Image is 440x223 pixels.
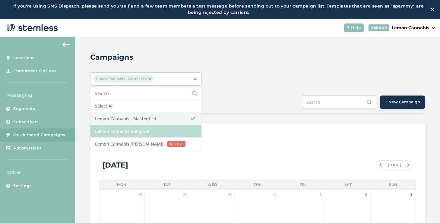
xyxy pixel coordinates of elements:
input: Search [302,95,376,109]
span: On-demand Campaigns [13,132,65,138]
span: Lemon Cannabis - Master List [93,75,154,83]
img: icon-arrow-back-accent-c549486e.svg [62,42,70,47]
button: + New Campaign [380,96,425,109]
span: Subscribers [13,119,39,125]
li: Select All [90,100,201,112]
span: Help [351,25,361,31]
h2: Campaigns [90,52,133,63]
span: Lemon Cannabis Jenks [95,141,165,147]
span: Segments [13,106,35,112]
img: icon-close-accent-8a337256.svg [148,77,151,80]
li: Lemon Cannabis Glenpool [90,125,201,138]
span: + New Campaign [385,99,420,105]
iframe: Chat Widget [410,194,440,223]
img: icon-help-white-03924b79.svg [346,26,350,30]
span: Automations [13,145,42,151]
span: Locations [13,55,35,61]
img: icon-close-white-1ed751a3.svg [431,8,434,11]
div: VENDOR [369,24,389,31]
img: logo-dark-0685b13c.svg [5,22,58,34]
input: Search [95,90,197,96]
li: Lemon Cannabis - Master List [90,112,201,125]
p: Lemon Cannabis [392,25,429,31]
span: Settings [13,183,32,189]
img: icon_down-arrow-small-66adaf34.svg [432,27,435,29]
span: Enrollment Options [13,68,56,74]
label: If you're using SMS Dispatch, please send yourself and a few team members a test message before s... [6,3,431,16]
small: INACTIVE [167,141,185,147]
